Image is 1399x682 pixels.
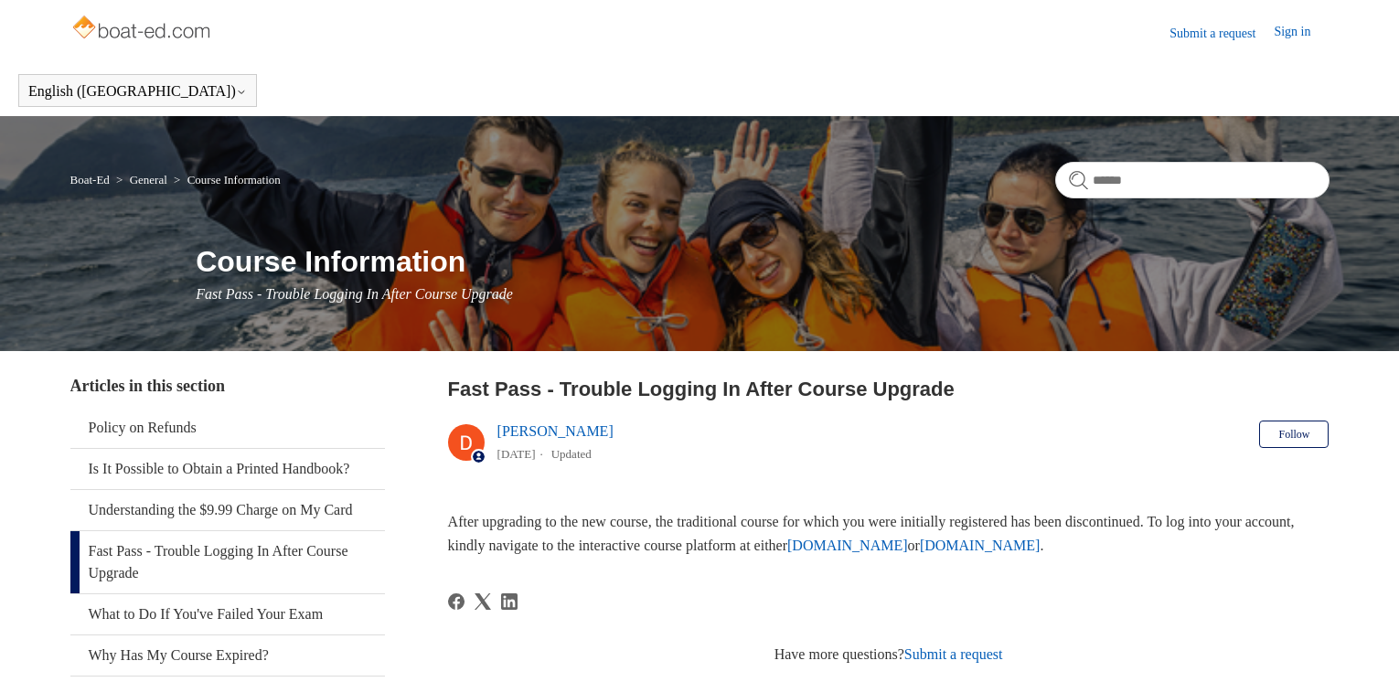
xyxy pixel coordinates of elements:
[448,593,465,610] a: Facebook
[448,593,465,610] svg: Share this page on Facebook
[70,408,385,448] a: Policy on Refunds
[475,593,491,610] a: X Corp
[70,11,216,48] img: Boat-Ed Help Center home page
[448,514,1295,553] span: After upgrading to the new course, the traditional course for which you were initially registered...
[187,173,281,186] a: Course Information
[501,593,518,610] svg: Share this page on LinkedIn
[1274,22,1329,44] a: Sign in
[70,635,385,676] a: Why Has My Course Expired?
[497,447,536,461] time: 03/01/2024, 15:18
[70,531,385,593] a: Fast Pass - Trouble Logging In After Course Upgrade
[70,173,110,186] a: Boat-Ed
[497,423,614,439] a: [PERSON_NAME]
[70,594,385,634] a: What to Do If You've Failed Your Exam
[1055,162,1330,198] input: Search
[70,490,385,530] a: Understanding the $9.99 Charge on My Card
[70,173,113,186] li: Boat-Ed
[920,538,1041,553] a: [DOMAIN_NAME]
[196,240,1329,283] h1: Course Information
[501,593,518,610] a: LinkedIn
[70,377,225,395] span: Articles in this section
[170,173,281,186] li: Course Information
[112,173,170,186] li: General
[904,646,1003,662] a: Submit a request
[448,644,1330,666] div: Have more questions?
[1169,24,1274,43] a: Submit a request
[551,447,592,461] li: Updated
[28,83,247,100] button: English ([GEOGRAPHIC_DATA])
[196,286,513,302] span: Fast Pass - Trouble Logging In After Course Upgrade
[787,538,908,553] a: [DOMAIN_NAME]
[1259,421,1329,448] button: Follow Article
[70,449,385,489] a: Is It Possible to Obtain a Printed Handbook?
[130,173,167,186] a: General
[475,593,491,610] svg: Share this page on X Corp
[448,374,1330,404] h2: Fast Pass - Trouble Logging In After Course Upgrade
